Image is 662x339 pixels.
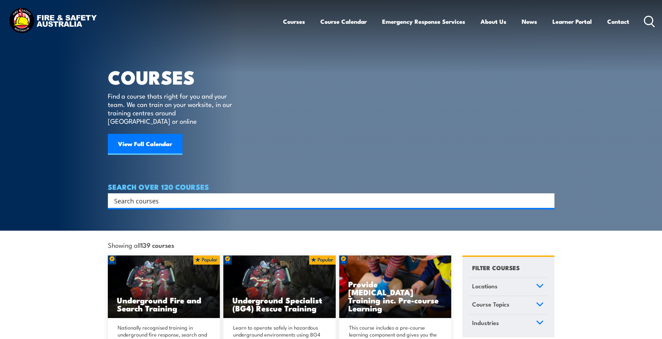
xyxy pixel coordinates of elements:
span: Industries [472,318,499,327]
h3: Underground Specialist (BG4) Rescue Training [232,296,327,312]
a: News [522,12,537,31]
h4: SEARCH OVER 120 COURSES [108,183,555,190]
h1: COURSES [108,68,242,85]
a: Provide [MEDICAL_DATA] Training inc. Pre-course Learning [339,255,452,318]
a: Course Calendar [320,12,367,31]
span: Locations [472,281,498,291]
a: Courses [283,12,305,31]
a: About Us [481,12,506,31]
a: Underground Specialist (BG4) Rescue Training [223,255,336,318]
a: Industries [469,315,547,333]
h3: Provide [MEDICAL_DATA] Training inc. Pre-course Learning [348,280,442,312]
a: Course Topics [469,296,547,314]
a: Underground Fire and Search Training [108,255,220,318]
img: Underground mine rescue [108,255,220,318]
a: Contact [607,12,629,31]
form: Search form [116,196,541,205]
input: Search input [114,195,539,206]
a: Learner Portal [552,12,592,31]
h4: FILTER COURSES [472,263,520,272]
a: View Full Calendar [108,134,183,155]
a: Emergency Response Services [382,12,465,31]
span: Course Topics [472,300,509,309]
img: Low Voltage Rescue and Provide CPR [339,255,452,318]
img: Underground mine rescue [223,255,336,318]
h3: Underground Fire and Search Training [117,296,211,312]
strong: 139 courses [141,240,174,250]
a: Locations [469,278,547,296]
span: Showing all [108,241,174,248]
p: Find a course thats right for you and your team. We can train on your worksite, in our training c... [108,92,235,125]
button: Search magnifier button [542,196,552,205]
